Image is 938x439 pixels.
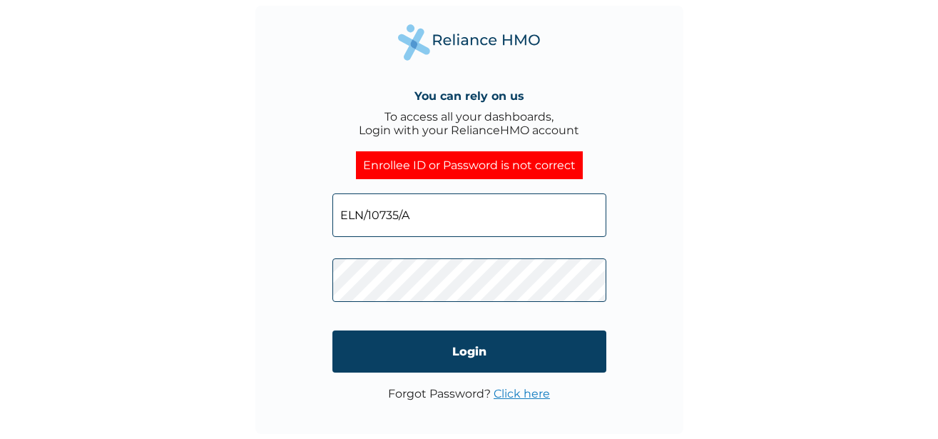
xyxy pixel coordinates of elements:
[359,110,579,137] div: To access all your dashboards, Login with your RelianceHMO account
[332,330,606,373] input: Login
[332,193,606,237] input: Email address or HMO ID
[494,387,550,400] a: Click here
[398,24,541,61] img: Reliance Health's Logo
[414,89,524,103] h4: You can rely on us
[356,151,583,179] div: Enrollee ID or Password is not correct
[388,387,550,400] p: Forgot Password?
